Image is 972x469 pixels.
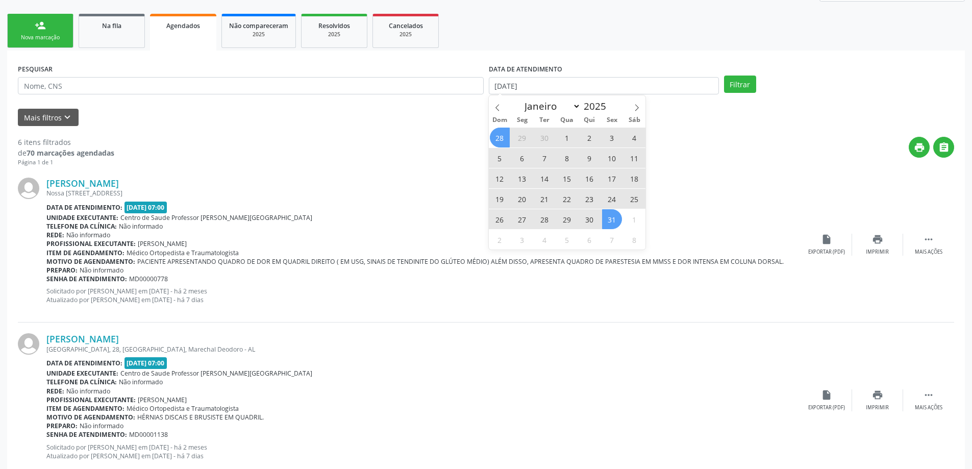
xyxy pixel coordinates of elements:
[557,209,577,229] span: Outubro 29, 2025
[138,396,187,404] span: [PERSON_NAME]
[556,117,578,124] span: Qua
[808,249,845,256] div: Exportar (PDF)
[601,117,623,124] span: Sex
[535,230,555,250] span: Novembro 4, 2025
[46,203,122,212] b: Data de atendimento:
[46,222,117,231] b: Telefone da clínica:
[124,357,167,369] span: [DATE] 07:00
[602,148,622,168] span: Outubro 10, 2025
[137,257,784,266] span: PACIENTE APRESENTANDO QUADRO DE DOR EM QUADRIL DIREITO ( EM USG, SINAIS DE TENDINITE DO GLÚTEO MÉ...
[46,275,127,283] b: Senha de atendimento:
[915,404,942,411] div: Mais ações
[46,231,64,239] b: Rede:
[578,117,601,124] span: Qui
[625,189,644,209] span: Outubro 25, 2025
[512,209,532,229] span: Outubro 27, 2025
[602,230,622,250] span: Novembro 7, 2025
[35,20,46,31] div: person_add
[489,77,719,94] input: Selecione um intervalo
[66,387,110,396] span: Não informado
[229,21,288,30] span: Não compareceram
[127,249,239,257] span: Médico Ortopedista e Traumatologista
[46,333,119,344] a: [PERSON_NAME]
[46,378,117,386] b: Telefone da clínica:
[309,31,360,38] div: 2025
[46,239,136,248] b: Profissional executante:
[490,148,510,168] span: Outubro 5, 2025
[933,137,954,158] button: 
[938,142,950,153] i: 
[18,178,39,199] img: img
[535,148,555,168] span: Outubro 7, 2025
[581,100,614,113] input: Year
[490,209,510,229] span: Outubro 26, 2025
[18,158,114,167] div: Página 1 de 1
[119,378,163,386] span: Não informado
[489,117,511,124] span: Dom
[909,137,930,158] button: print
[602,168,622,188] span: Outubro 17, 2025
[557,189,577,209] span: Outubro 22, 2025
[512,128,532,147] span: Setembro 29, 2025
[535,209,555,229] span: Outubro 28, 2025
[46,396,136,404] b: Profissional executante:
[129,430,168,439] span: MD00001138
[490,230,510,250] span: Novembro 2, 2025
[512,168,532,188] span: Outubro 13, 2025
[923,389,934,401] i: 
[18,77,484,94] input: Nome, CNS
[866,249,889,256] div: Imprimir
[46,257,135,266] b: Motivo de agendamento:
[602,209,622,229] span: Outubro 31, 2025
[512,189,532,209] span: Outubro 20, 2025
[124,202,167,213] span: [DATE] 07:00
[625,209,644,229] span: Novembro 1, 2025
[520,99,581,113] select: Month
[490,189,510,209] span: Outubro 19, 2025
[511,117,533,124] span: Seg
[625,128,644,147] span: Outubro 4, 2025
[318,21,350,30] span: Resolvidos
[46,369,118,378] b: Unidade executante:
[580,148,600,168] span: Outubro 9, 2025
[625,230,644,250] span: Novembro 8, 2025
[490,168,510,188] span: Outubro 12, 2025
[535,128,555,147] span: Setembro 30, 2025
[866,404,889,411] div: Imprimir
[915,249,942,256] div: Mais ações
[489,61,562,77] label: DATA DE ATENDIMENTO
[580,189,600,209] span: Outubro 23, 2025
[557,168,577,188] span: Outubro 15, 2025
[66,231,110,239] span: Não informado
[625,148,644,168] span: Outubro 11, 2025
[535,168,555,188] span: Outubro 14, 2025
[18,109,79,127] button: Mais filtroskeyboard_arrow_down
[580,230,600,250] span: Novembro 6, 2025
[46,345,801,354] div: [GEOGRAPHIC_DATA], 28, [GEOGRAPHIC_DATA], Marechal Deodoro - AL
[46,404,124,413] b: Item de agendamento:
[46,413,135,422] b: Motivo de agendamento:
[18,333,39,355] img: img
[724,76,756,93] button: Filtrar
[129,275,168,283] span: MD00000778
[120,369,312,378] span: Centro de Saude Professor [PERSON_NAME][GEOGRAPHIC_DATA]
[137,413,264,422] span: HÉRNIAS DISCAIS E BRUSISTE EM QUADRIL.
[808,404,845,411] div: Exportar (PDF)
[380,31,431,38] div: 2025
[602,128,622,147] span: Outubro 3, 2025
[46,443,801,460] p: Solicitado por [PERSON_NAME] em [DATE] - há 2 meses Atualizado por [PERSON_NAME] em [DATE] - há 7...
[46,430,127,439] b: Senha de atendimento:
[15,34,66,41] div: Nova marcação
[557,128,577,147] span: Outubro 1, 2025
[623,117,645,124] span: Sáb
[580,128,600,147] span: Outubro 2, 2025
[872,234,883,245] i: print
[46,266,78,275] b: Preparo:
[46,287,801,304] p: Solicitado por [PERSON_NAME] em [DATE] - há 2 meses Atualizado por [PERSON_NAME] em [DATE] - há 7...
[533,117,556,124] span: Ter
[535,189,555,209] span: Outubro 21, 2025
[138,239,187,248] span: [PERSON_NAME]
[389,21,423,30] span: Cancelados
[120,213,312,222] span: Centro de Saude Professor [PERSON_NAME][GEOGRAPHIC_DATA]
[821,389,832,401] i: insert_drive_file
